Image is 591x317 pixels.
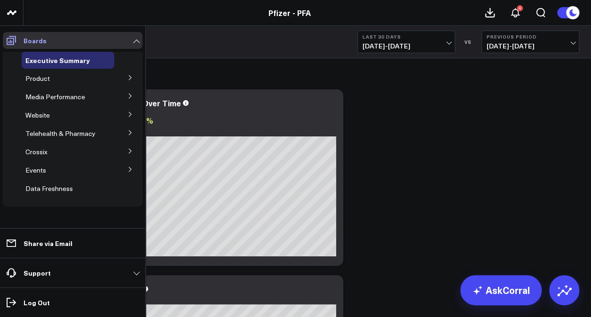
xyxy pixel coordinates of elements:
span: [DATE] - [DATE] [362,42,450,50]
div: VS [460,39,477,45]
p: Share via Email [24,239,72,247]
p: Log Out [24,299,50,306]
a: Data Freshness [25,185,73,192]
span: Website [25,111,50,119]
a: AskCorral [460,275,542,305]
p: Boards [24,37,47,44]
a: Crossix [25,148,47,156]
div: Previous: $638.96K [40,129,336,136]
span: Data Freshness [25,184,73,193]
span: Product [25,74,50,83]
span: Telehealth & Pharmacy [25,129,95,138]
b: Last 30 Days [362,34,450,40]
a: Executive Summary [25,56,90,64]
span: Media Performance [25,92,85,101]
button: Previous Period[DATE]-[DATE] [481,31,579,53]
span: Executive Summary [25,55,90,65]
span: Crossix [25,147,47,156]
div: 4 [517,5,523,11]
a: Media Performance [25,93,85,101]
p: Support [24,269,51,277]
a: Events [25,166,46,174]
a: Product [25,75,50,82]
span: Events [25,166,46,174]
b: Previous Period [487,34,574,40]
a: Pfizer - PFA [268,8,311,18]
a: Website [25,111,50,119]
a: Telehealth & Pharmacy [25,130,95,137]
span: [DATE] - [DATE] [487,42,574,50]
button: Last 30 Days[DATE]-[DATE] [357,31,455,53]
a: Log Out [3,294,142,311]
